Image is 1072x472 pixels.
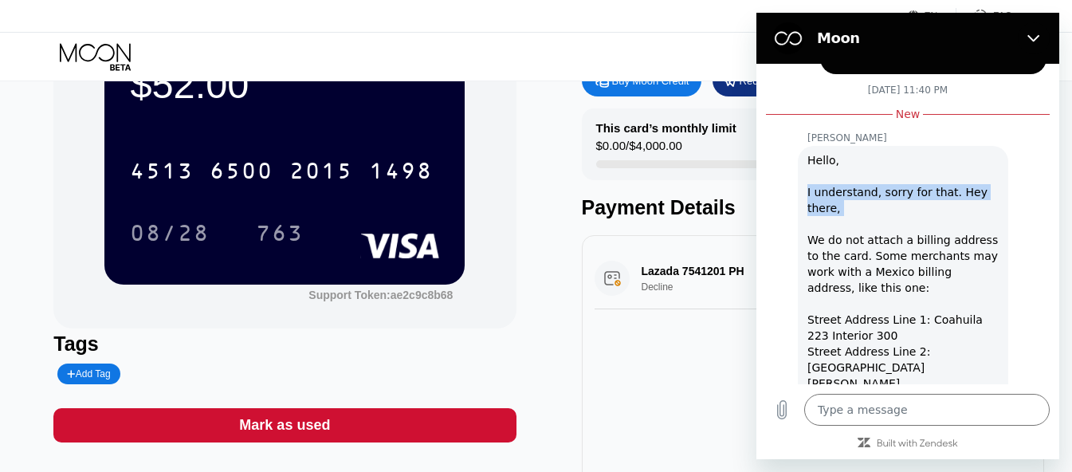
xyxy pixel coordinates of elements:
[130,222,210,248] div: 08/28
[57,364,120,384] div: Add Tag
[210,160,273,186] div: 6500
[289,160,353,186] div: 2015
[67,368,110,380] div: Add Tag
[130,160,194,186] div: 4513
[256,222,304,248] div: 763
[118,213,222,253] div: 08/28
[993,10,1012,22] div: FAQ
[596,121,736,135] div: This card’s monthly limit
[130,62,439,107] div: $52.00
[308,289,453,301] div: Support Token: ae2c9c8b68
[120,151,442,191] div: 4513650020151498
[10,381,41,413] button: Upload file
[308,289,453,301] div: Support Token:ae2c9c8b68
[239,416,330,435] div: Mark as used
[925,10,938,22] div: EN
[756,13,1059,459] iframe: Messaging window
[596,139,682,160] div: $0.00 / $4,000.00
[908,8,956,24] div: EN
[369,160,433,186] div: 1498
[582,196,1044,219] div: Payment Details
[120,427,202,437] a: Built with Zendesk: Visit the Zendesk website in a new tab
[244,213,316,253] div: 763
[53,408,516,442] div: Mark as used
[53,332,516,356] div: Tags
[956,8,1012,24] div: FAQ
